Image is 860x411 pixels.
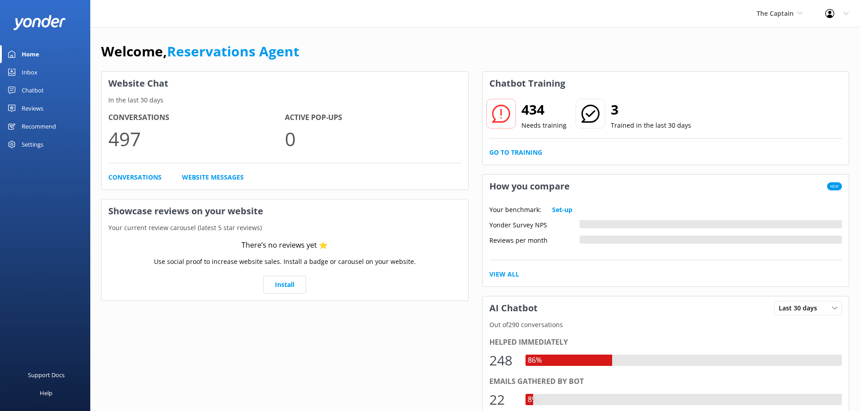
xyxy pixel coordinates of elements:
[521,99,567,120] h2: 434
[28,366,65,384] div: Support Docs
[285,112,461,124] h4: Active Pop-ups
[483,296,544,320] h3: AI Chatbot
[167,42,299,60] a: Reservations Agent
[779,303,823,313] span: Last 30 days
[22,45,39,63] div: Home
[102,199,468,223] h3: Showcase reviews on your website
[102,223,468,233] p: Your current review carousel (latest 5 star reviews)
[22,99,43,117] div: Reviews
[101,41,299,62] h1: Welcome,
[489,220,580,228] div: Yonder Survey NPS
[611,120,691,130] p: Trained in the last 30 days
[525,355,544,366] div: 86%
[108,124,285,154] p: 497
[489,376,842,388] div: Emails gathered by bot
[483,320,849,330] p: Out of 290 conversations
[611,99,691,120] h2: 3
[22,117,56,135] div: Recommend
[102,72,468,95] h3: Website Chat
[483,72,572,95] h3: Chatbot Training
[489,337,842,348] div: Helped immediately
[489,389,516,411] div: 22
[483,175,576,198] h3: How you compare
[182,172,244,182] a: Website Messages
[489,236,580,244] div: Reviews per month
[14,15,65,30] img: yonder-white-logo.png
[242,240,328,251] div: There’s no reviews yet ⭐
[102,95,468,105] p: In the last 30 days
[525,394,540,406] div: 8%
[521,120,567,130] p: Needs training
[489,350,516,371] div: 248
[154,257,416,267] p: Use social proof to increase website sales. Install a badge or carousel on your website.
[263,276,306,294] a: Install
[108,112,285,124] h4: Conversations
[489,205,541,215] p: Your benchmark:
[22,81,44,99] div: Chatbot
[552,205,572,215] a: Set-up
[827,182,842,190] span: New
[489,148,542,157] a: Go to Training
[108,172,162,182] a: Conversations
[757,9,794,18] span: The Captain
[489,269,519,279] a: View All
[285,124,461,154] p: 0
[22,63,37,81] div: Inbox
[40,384,52,402] div: Help
[22,135,43,153] div: Settings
